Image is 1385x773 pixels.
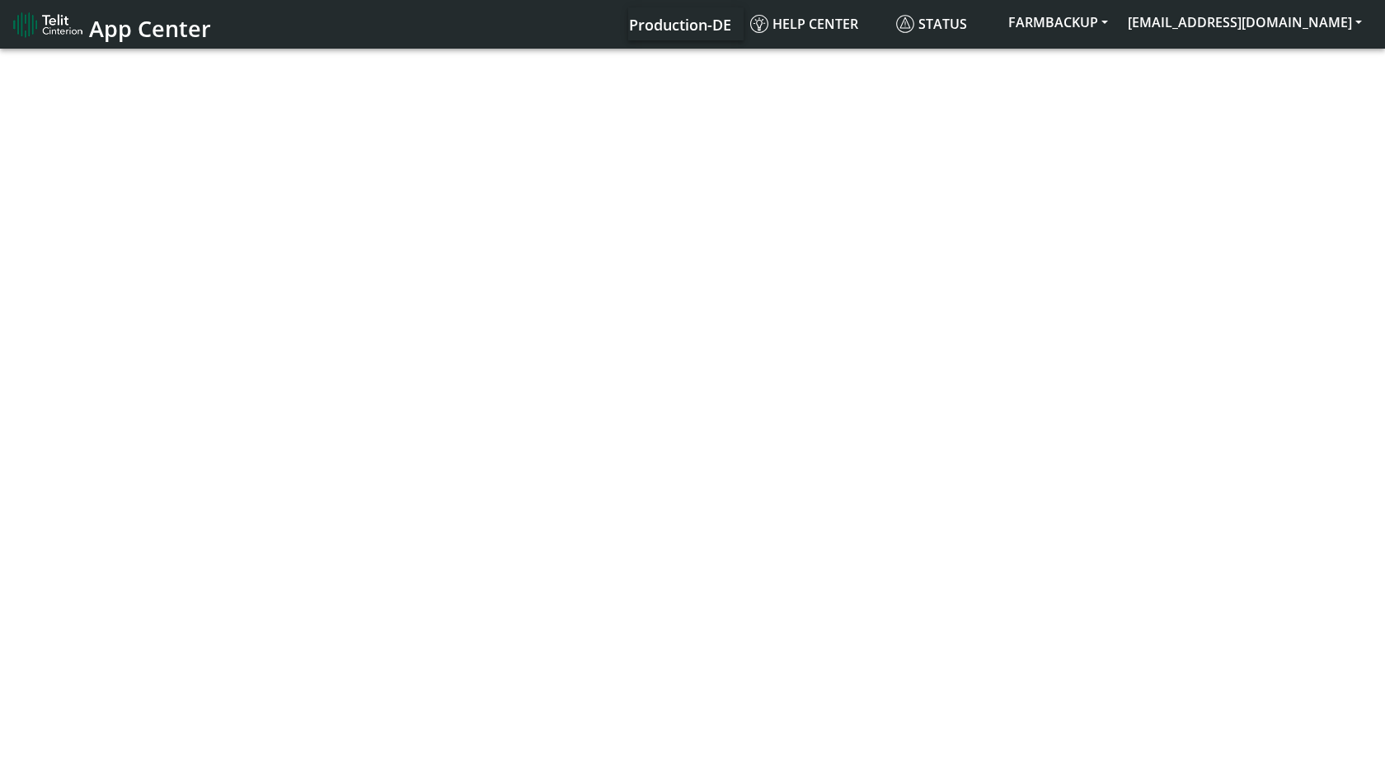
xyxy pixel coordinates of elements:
[896,15,967,33] span: Status
[890,7,998,40] a: Status
[13,12,82,38] img: logo-telit-cinterion-gw-new.png
[628,7,730,40] a: Your current platform instance
[13,7,209,42] a: App Center
[750,15,768,33] img: knowledge.svg
[744,7,890,40] a: Help center
[998,7,1118,37] button: FARMBACKUP
[629,15,731,35] span: Production-DE
[750,15,858,33] span: Help center
[1118,7,1372,37] button: [EMAIL_ADDRESS][DOMAIN_NAME]
[896,15,914,33] img: status.svg
[89,13,211,44] span: App Center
